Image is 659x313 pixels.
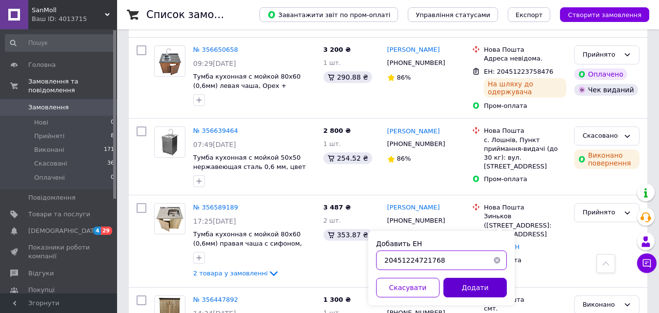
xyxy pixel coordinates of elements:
[32,15,117,23] div: Ваш ID: 4013715
[193,217,236,225] span: 17:25[DATE]
[516,11,543,19] span: Експорт
[387,127,440,136] a: [PERSON_NAME]
[550,11,649,18] a: Створити замовлення
[104,146,114,154] span: 171
[385,138,447,150] div: [PHONE_NUMBER]
[101,227,112,235] span: 29
[156,46,183,76] img: Фото товару
[111,118,114,127] span: 0
[508,7,551,22] button: Експорт
[484,136,566,171] div: с. Лошнів, Пункт приймання-видачі (до 30 кг): вул. [STREET_ADDRESS]
[193,46,238,53] a: № 356650658
[193,127,238,134] a: № 356639464
[408,7,498,22] button: Управління статусами
[5,34,115,52] input: Пошук
[484,126,566,135] div: Нова Пошта
[484,45,566,54] div: Нова Пошта
[28,243,90,261] span: Показники роботи компанії
[484,175,566,184] div: Пром-оплата
[28,193,76,202] span: Повідомлення
[574,84,638,96] div: Чек виданий
[267,10,390,19] span: Завантажити звіт по пром-оплаті
[323,217,341,224] span: 2 шт.
[416,11,490,19] span: Управління статусами
[193,204,238,211] a: № 356589189
[260,7,398,22] button: Завантажити звіт по пром-оплаті
[28,77,117,95] span: Замовлення та повідомлення
[484,68,553,75] span: ЕН: 20451223758476
[193,270,280,277] a: 2 товара у замовленні
[560,7,649,22] button: Створити замовлення
[193,60,236,67] span: 09:29[DATE]
[323,152,372,164] div: 254.52 ₴
[193,270,268,277] span: 2 товара у замовленні
[193,296,238,303] a: № 356447892
[34,118,48,127] span: Нові
[582,50,619,60] div: Прийнято
[28,61,56,69] span: Головна
[154,45,185,77] a: Фото товару
[323,46,351,53] span: 3 200 ₴
[582,131,619,141] div: Скасовано
[28,286,55,294] span: Покупці
[484,295,566,304] div: Нова Пошта
[385,214,447,227] div: [PHONE_NUMBER]
[34,173,65,182] span: Оплачені
[323,140,341,147] span: 1 шт.
[28,269,54,278] span: Відгуки
[34,132,64,141] span: Прийняті
[34,146,64,154] span: Виконані
[193,154,306,179] a: Тумба кухонная с мойкой 50х50 нержавеющая сталь 0,6 мм, цвет Антрацит, смеситель, сифон
[323,127,351,134] span: 2 800 ₴
[154,126,185,158] a: Фото товару
[376,240,422,248] label: Добавить ЕН
[484,102,566,110] div: Пром-оплата
[387,45,440,55] a: [PERSON_NAME]
[157,127,182,157] img: Фото товару
[323,71,372,83] div: 290.88 ₴
[574,149,639,169] div: Виконано повернення
[28,227,100,235] span: [DEMOGRAPHIC_DATA]
[28,210,90,219] span: Товари та послуги
[397,155,411,162] span: 86%
[484,78,566,98] div: На шляху до одержувача
[111,132,114,141] span: 8
[443,278,507,297] button: Додати
[28,103,69,112] span: Замовлення
[323,204,351,211] span: 3 487 ₴
[487,250,507,270] button: Очистить
[484,54,566,63] div: Адреса невідома.
[32,6,105,15] span: SanMoll
[484,203,566,212] div: Нова Пошта
[574,68,627,80] div: Оплачено
[323,229,372,241] div: 353.87 ₴
[323,59,341,66] span: 1 шт.
[484,212,566,239] div: Зиньков ([STREET_ADDRESS]: [STREET_ADDRESS]
[387,203,440,212] a: [PERSON_NAME]
[193,230,302,256] a: Тумба кухонная с мойкой 80х60 (0,6мм) правая чаша с сифоном, цвет тумбы Дуб сонома
[582,300,619,310] div: Виконано
[146,9,245,21] h1: Список замовлень
[637,253,657,273] button: Чат з покупцем
[34,159,67,168] span: Скасовані
[484,256,566,265] div: Післяплата
[582,208,619,218] div: Прийнято
[107,159,114,168] span: 36
[193,141,236,148] span: 07:49[DATE]
[397,74,411,81] span: 86%
[155,205,185,232] img: Фото товару
[193,73,300,98] a: Тумба кухонная с мойкой 80х60 (0,6мм) левая чаша, Орех + смеситель, сифон
[154,203,185,234] a: Фото товару
[385,57,447,69] div: [PHONE_NUMBER]
[93,227,101,235] span: 4
[568,11,641,19] span: Створити замовлення
[323,296,351,303] span: 1 300 ₴
[376,278,439,297] button: Скасувати
[111,173,114,182] span: 0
